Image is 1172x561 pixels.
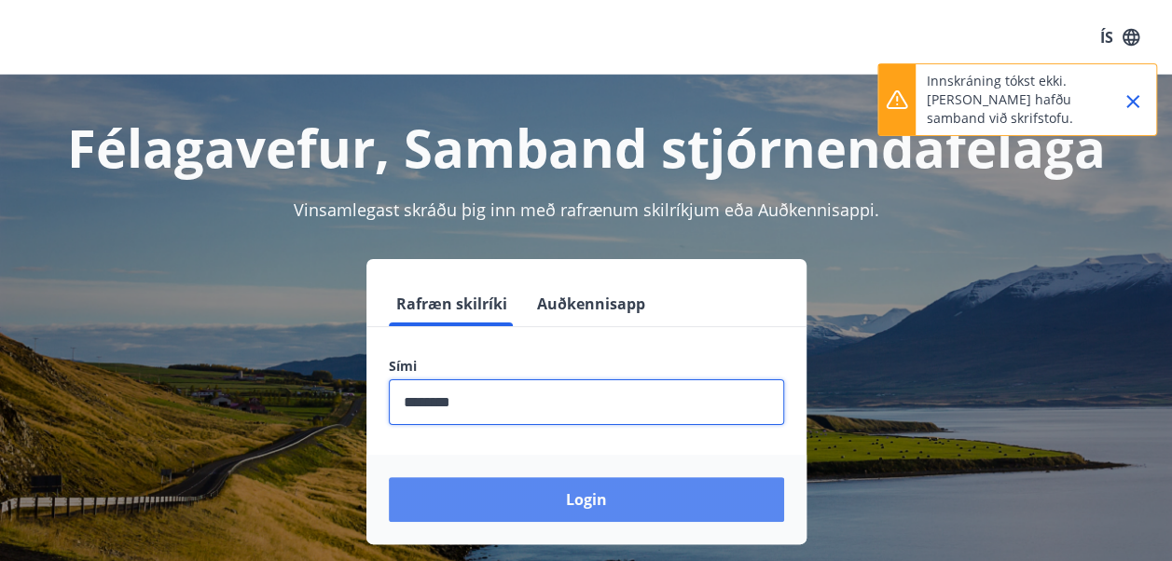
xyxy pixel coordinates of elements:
button: Auðkennisapp [530,281,653,326]
button: ÍS [1090,21,1150,54]
h1: Félagavefur, Samband stjórnendafélaga [22,112,1150,183]
button: Login [389,477,784,522]
button: Close [1117,86,1149,117]
p: Innskráning tókst ekki. [PERSON_NAME] hafðu samband við skrifstofu. [927,72,1091,128]
label: Sími [389,357,784,376]
span: Vinsamlegast skráðu þig inn með rafrænum skilríkjum eða Auðkennisappi. [294,198,879,221]
button: Rafræn skilríki [389,281,515,326]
